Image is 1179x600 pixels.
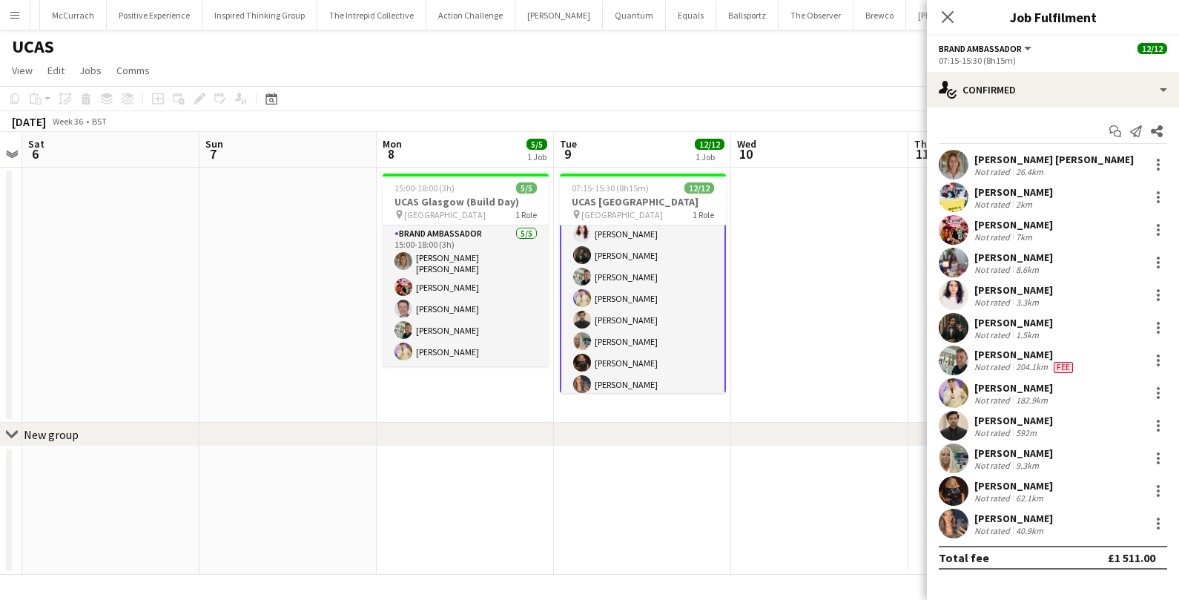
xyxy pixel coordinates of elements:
[107,1,202,30] button: Positive Experience
[684,182,714,194] span: 12/12
[581,209,663,220] span: [GEOGRAPHIC_DATA]
[603,1,666,30] button: Quantum
[394,182,455,194] span: 15:00-18:00 (3h)
[974,381,1053,395] div: [PERSON_NAME]
[939,43,1034,54] button: Brand Ambassador
[974,283,1053,297] div: [PERSON_NAME]
[426,1,515,30] button: Action Challenge
[1013,231,1035,243] div: 7km
[527,151,546,162] div: 1 Job
[974,185,1053,199] div: [PERSON_NAME]
[1013,525,1046,536] div: 40.9km
[779,1,853,30] button: The Observer
[974,348,1076,361] div: [PERSON_NAME]
[693,209,714,220] span: 1 Role
[974,414,1053,427] div: [PERSON_NAME]
[974,492,1013,504] div: Not rated
[716,1,779,30] button: Ballsportz
[380,145,402,162] span: 8
[515,209,537,220] span: 1 Role
[974,361,1013,373] div: Not rated
[383,137,402,151] span: Mon
[974,251,1053,264] div: [PERSON_NAME]
[572,182,649,194] span: 07:15-15:30 (8h15m)
[26,145,44,162] span: 6
[927,7,1179,27] h3: Job Fulfilment
[906,1,994,30] button: [PERSON_NAME]
[515,1,603,30] button: [PERSON_NAME]
[516,182,537,194] span: 5/5
[1013,492,1046,504] div: 62.1km
[383,225,549,366] app-card-role: Brand Ambassador5/515:00-18:00 (3h)[PERSON_NAME] [PERSON_NAME][PERSON_NAME][PERSON_NAME][PERSON_N...
[939,43,1022,54] span: Brand Ambassador
[735,145,756,162] span: 10
[1013,297,1042,308] div: 3.3km
[974,446,1053,460] div: [PERSON_NAME]
[6,61,39,80] a: View
[49,116,86,127] span: Week 36
[696,151,724,162] div: 1 Job
[1013,329,1042,340] div: 1.5km
[404,209,486,220] span: [GEOGRAPHIC_DATA]
[73,61,108,80] a: Jobs
[79,64,102,77] span: Jobs
[974,264,1013,275] div: Not rated
[666,1,716,30] button: Equals
[560,174,726,393] app-job-card: 07:15-15:30 (8h15m)12/12UCAS [GEOGRAPHIC_DATA] [GEOGRAPHIC_DATA]1 Role[PERSON_NAME][PERSON_NAME][...
[853,1,906,30] button: Brewco
[737,137,756,151] span: Wed
[974,395,1013,406] div: Not rated
[1137,43,1167,54] span: 12/12
[1013,361,1051,373] div: 204.1km
[1054,362,1073,373] span: Fee
[974,218,1053,231] div: [PERSON_NAME]
[12,36,54,58] h1: UCAS
[92,116,107,127] div: BST
[939,55,1167,66] div: 07:15-15:30 (8h15m)
[1051,361,1076,373] div: Crew has different fees then in role
[974,153,1134,166] div: [PERSON_NAME] [PERSON_NAME]
[205,137,223,151] span: Sun
[383,195,549,208] h3: UCAS Glasgow (Build Day)
[974,199,1013,210] div: Not rated
[1013,427,1040,438] div: 592m
[12,114,46,129] div: [DATE]
[974,512,1053,525] div: [PERSON_NAME]
[560,106,726,400] app-card-role: [PERSON_NAME][PERSON_NAME][PERSON_NAME][PERSON_NAME][PERSON_NAME][PERSON_NAME][PERSON_NAME][PERSO...
[560,137,577,151] span: Tue
[914,137,933,151] span: Thu
[40,1,107,30] button: McCurrach
[1013,395,1051,406] div: 182.9km
[1013,166,1046,177] div: 26.4km
[12,64,33,77] span: View
[560,195,726,208] h3: UCAS [GEOGRAPHIC_DATA]
[974,231,1013,243] div: Not rated
[47,64,65,77] span: Edit
[1013,199,1035,210] div: 2km
[42,61,70,80] a: Edit
[974,166,1013,177] div: Not rated
[24,427,79,442] div: New group
[317,1,426,30] button: The Intrepid Collective
[203,145,223,162] span: 7
[912,145,933,162] span: 11
[927,72,1179,108] div: Confirmed
[116,64,150,77] span: Comms
[383,174,549,366] app-job-card: 15:00-18:00 (3h)5/5UCAS Glasgow (Build Day) [GEOGRAPHIC_DATA]1 RoleBrand Ambassador5/515:00-18:00...
[1013,264,1042,275] div: 8.6km
[974,460,1013,471] div: Not rated
[939,550,989,565] div: Total fee
[1108,550,1155,565] div: £1 511.00
[526,139,547,150] span: 5/5
[974,297,1013,308] div: Not rated
[202,1,317,30] button: Inspired Thinking Group
[974,316,1053,329] div: [PERSON_NAME]
[974,479,1053,492] div: [PERSON_NAME]
[695,139,724,150] span: 12/12
[974,427,1013,438] div: Not rated
[28,137,44,151] span: Sat
[558,145,577,162] span: 9
[974,329,1013,340] div: Not rated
